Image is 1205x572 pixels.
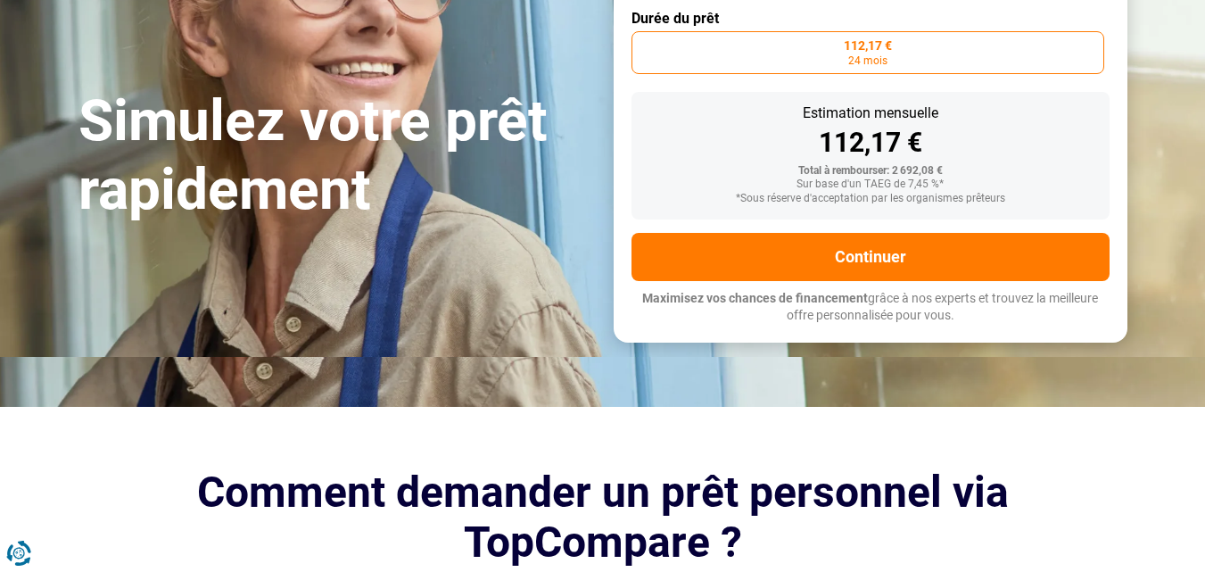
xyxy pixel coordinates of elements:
[78,87,592,225] h1: Simulez votre prêt rapidement
[631,10,1110,27] label: Durée du prêt
[848,55,887,66] span: 24 mois
[844,39,892,52] span: 112,17 €
[631,290,1110,325] p: grâce à nos experts et trouvez la meilleure offre personnalisée pour vous.
[646,165,1095,178] div: Total à rembourser: 2 692,08 €
[646,193,1095,205] div: *Sous réserve d'acceptation par les organismes prêteurs
[631,233,1110,281] button: Continuer
[642,291,868,305] span: Maximisez vos chances de financement
[646,129,1095,156] div: 112,17 €
[646,178,1095,191] div: Sur base d'un TAEG de 7,45 %*
[646,106,1095,120] div: Estimation mensuelle
[105,468,1101,566] h2: Comment demander un prêt personnel via TopCompare ?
